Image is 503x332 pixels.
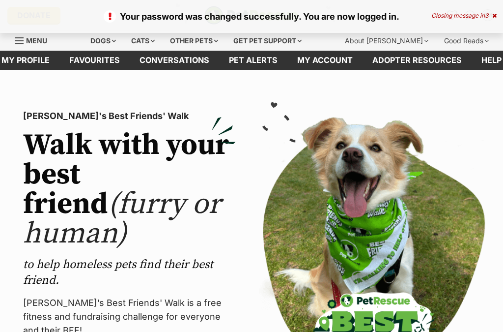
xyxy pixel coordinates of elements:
[437,31,496,51] div: Good Reads
[163,31,225,51] div: Other pets
[338,31,435,51] div: About [PERSON_NAME]
[287,51,363,70] a: My account
[23,186,221,252] span: (furry or human)
[219,51,287,70] a: Pet alerts
[84,31,123,51] div: Dogs
[363,51,472,70] a: Adopter resources
[23,109,236,123] p: [PERSON_NAME]'s Best Friends' Walk
[23,257,236,288] p: to help homeless pets find their best friend.
[59,51,130,70] a: Favourites
[15,31,54,49] a: Menu
[124,31,162,51] div: Cats
[226,31,308,51] div: Get pet support
[26,36,47,45] span: Menu
[23,131,236,249] h2: Walk with your best friend
[130,51,219,70] a: conversations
